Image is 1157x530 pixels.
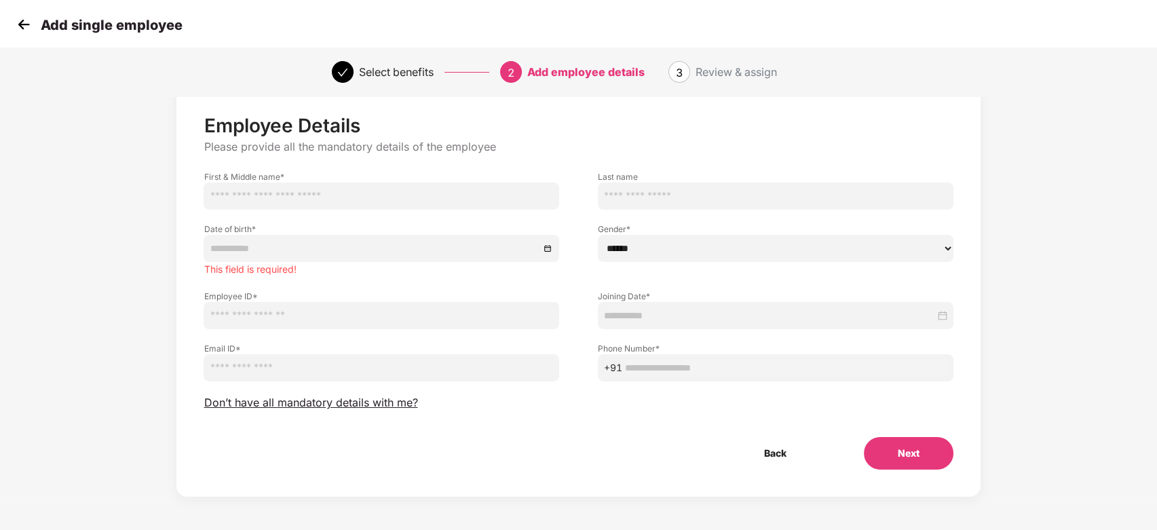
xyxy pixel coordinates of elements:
button: Next [864,437,953,470]
span: +91 [604,360,622,375]
label: Date of birth [204,223,559,235]
label: Employee ID [204,290,559,302]
span: check [337,67,348,78]
span: 3 [676,66,683,79]
label: Email ID [204,343,559,354]
p: Add single employee [41,17,183,33]
p: Please provide all the mandatory details of the employee [204,140,953,154]
img: svg+xml;base64,PHN2ZyB4bWxucz0iaHR0cDovL3d3dy53My5vcmcvMjAwMC9zdmciIHdpZHRoPSIzMCIgaGVpZ2h0PSIzMC... [14,14,34,35]
span: Don’t have all mandatory details with me? [204,396,417,410]
label: Last name [598,171,953,183]
span: 2 [508,66,514,79]
p: Employee Details [204,114,953,137]
div: Select benefits [359,61,434,83]
label: Phone Number [598,343,953,354]
button: Back [730,437,820,470]
div: Review & assign [696,61,777,83]
label: Joining Date [598,290,953,302]
label: First & Middle name [204,171,559,183]
label: Gender [598,223,953,235]
span: This field is required! [204,263,296,275]
div: Add employee details [527,61,645,83]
